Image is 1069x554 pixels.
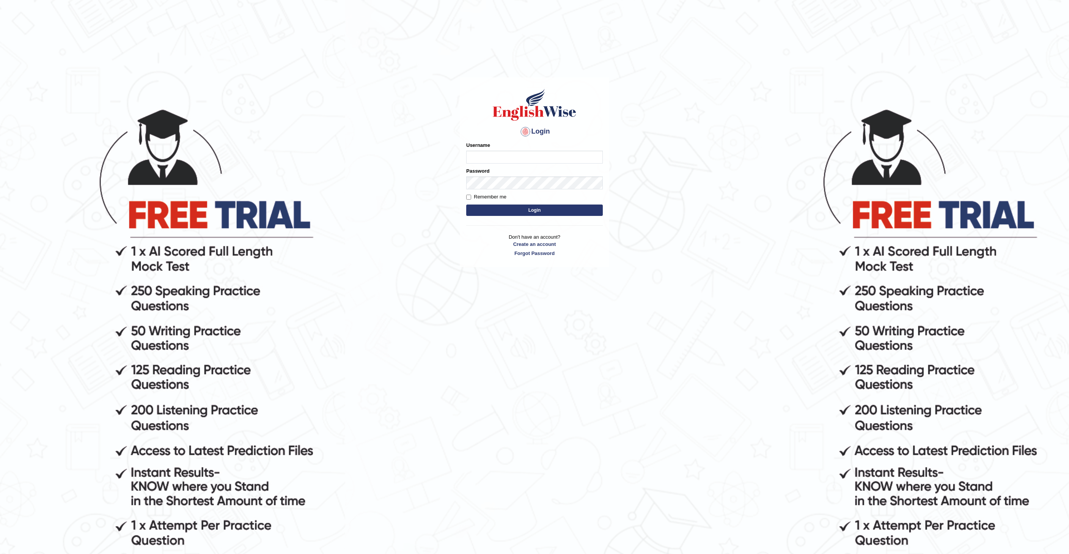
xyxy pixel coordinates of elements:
label: Remember me [466,193,506,201]
p: Don't have an account? [466,233,603,257]
label: Password [466,167,489,175]
img: Logo of English Wise sign in for intelligent practice with AI [491,88,578,122]
label: Username [466,142,490,149]
a: Create an account [466,241,603,248]
input: Remember me [466,195,471,200]
a: Forgot Password [466,250,603,257]
button: Login [466,205,603,216]
h4: Login [466,126,603,138]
